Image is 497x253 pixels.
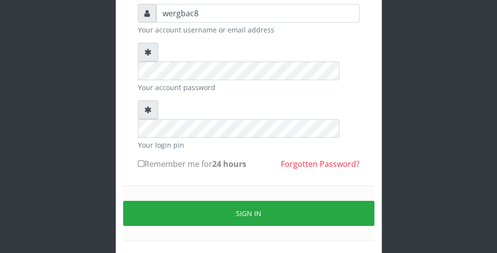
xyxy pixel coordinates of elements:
[212,158,246,169] b: 24 hours
[138,158,246,170] label: Remember me for
[281,158,360,169] a: Forgotten Password?
[138,82,360,93] small: Your account password
[138,25,360,35] small: Your account username or email address
[138,140,360,150] small: Your login pin
[156,4,360,23] input: Username or email address
[138,160,144,167] input: Remember me for24 hours
[123,201,374,226] button: Sign in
